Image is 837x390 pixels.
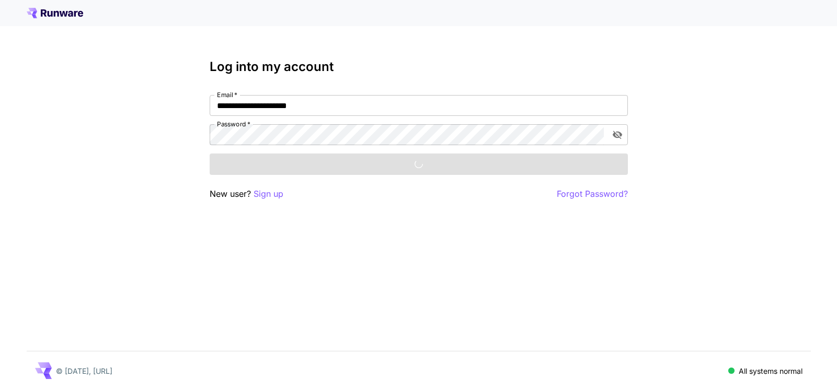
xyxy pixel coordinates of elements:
button: Sign up [254,187,283,200]
h3: Log into my account [210,60,628,74]
p: New user? [210,187,283,200]
p: © [DATE], [URL] [56,365,112,376]
button: toggle password visibility [608,125,627,144]
label: Password [217,120,250,128]
button: Forgot Password? [557,187,628,200]
p: All systems normal [739,365,802,376]
label: Email [217,90,237,99]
